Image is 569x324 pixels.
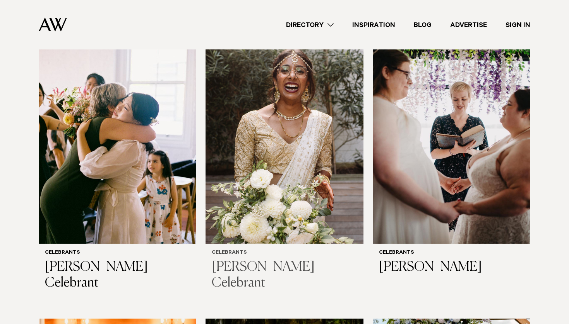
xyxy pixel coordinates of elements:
a: Blog [404,20,441,30]
h3: [PERSON_NAME] [379,260,524,275]
h6: Celebrants [45,250,190,256]
a: Auckland Weddings Celebrants | Keshni Rasanayagam Celebrant Celebrants [PERSON_NAME] Celebrant [206,33,363,297]
img: Auckland Weddings Logo [39,17,67,32]
h6: Celebrants [212,250,357,256]
img: Auckland Weddings Celebrants | Keshni Rasanayagam Celebrant [206,33,363,244]
a: Auckland Weddings Celebrants | Laura Giddey Celebrants [PERSON_NAME] [373,33,530,282]
a: Sign In [496,20,540,30]
a: Advertise [441,20,496,30]
h3: [PERSON_NAME] Celebrant [45,260,190,291]
img: Auckland Weddings Celebrants | Carla Rotondo Celebrant [39,33,196,244]
a: Auckland Weddings Celebrants | Carla Rotondo Celebrant Celebrants [PERSON_NAME] Celebrant [39,33,196,297]
h3: [PERSON_NAME] Celebrant [212,260,357,291]
h6: Celebrants [379,250,524,256]
a: Directory [277,20,343,30]
img: Auckland Weddings Celebrants | Laura Giddey [373,33,530,244]
a: Inspiration [343,20,404,30]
